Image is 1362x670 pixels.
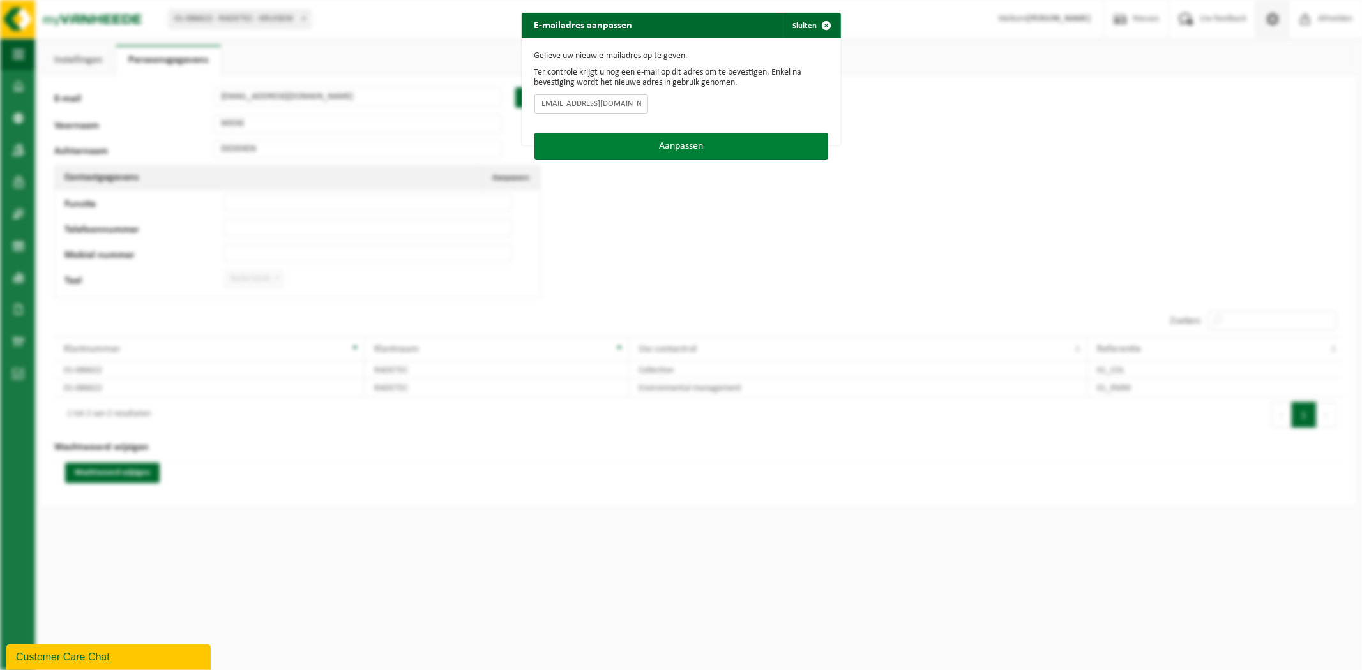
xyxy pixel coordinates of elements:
button: Aanpassen [534,133,828,160]
h2: E-mailadres aanpassen [522,13,646,37]
input: E-mail [534,94,648,114]
p: Ter controle krijgt u nog een e-mail op dit adres om te bevestigen. Enkel na bevestiging wordt he... [534,68,828,88]
button: Sluiten [783,13,840,38]
iframe: chat widget [6,642,213,670]
p: Gelieve uw nieuw e-mailadres op te geven. [534,51,828,61]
